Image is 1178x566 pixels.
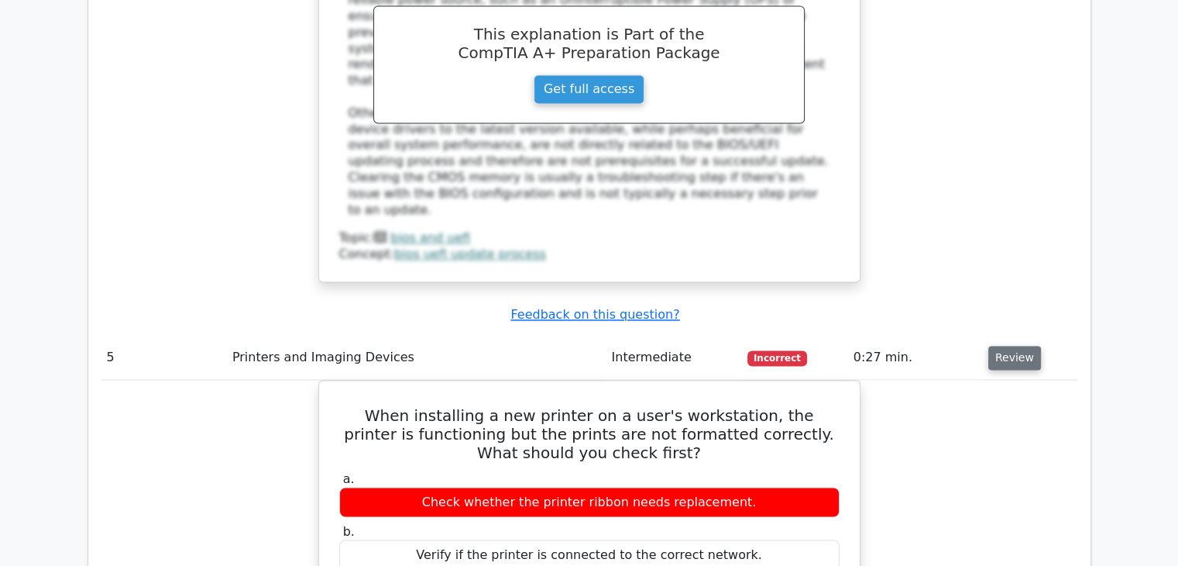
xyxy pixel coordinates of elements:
a: bios uefi update process [394,247,546,261]
div: Check whether the printer ribbon needs replacement. [339,487,840,517]
div: Concept: [339,247,840,263]
span: Incorrect [747,350,807,366]
a: bios and uefi [390,230,470,245]
span: a. [343,471,355,485]
td: Printers and Imaging Devices [226,336,606,380]
span: b. [343,523,355,538]
td: Intermediate [605,336,741,380]
td: 5 [101,336,226,380]
h5: When installing a new printer on a user's workstation, the printer is functioning but the prints ... [338,406,841,461]
button: Review [988,346,1041,370]
a: Get full access [534,74,644,104]
div: Topic: [339,230,840,247]
td: 0:27 min. [847,336,982,380]
a: Feedback on this question? [510,307,679,322]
